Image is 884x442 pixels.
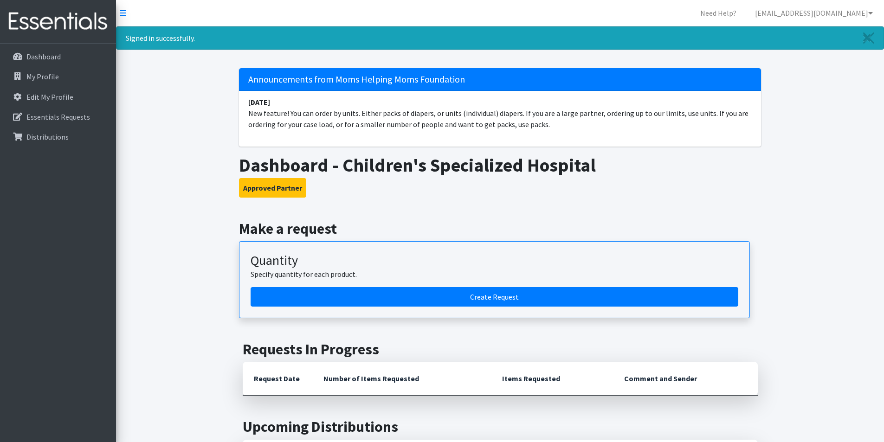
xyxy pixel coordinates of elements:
a: Close [854,27,884,49]
h2: Upcoming Distributions [243,418,758,436]
h5: Announcements from Moms Helping Moms Foundation [239,68,761,91]
th: Request Date [243,362,312,396]
th: Items Requested [491,362,613,396]
p: Dashboard [26,52,61,61]
div: Signed in successfully. [116,26,884,50]
th: Number of Items Requested [312,362,491,396]
p: Edit My Profile [26,92,73,102]
p: Essentials Requests [26,112,90,122]
a: Dashboard [4,47,112,66]
h3: Quantity [251,253,738,269]
button: Approved Partner [239,178,306,198]
a: Essentials Requests [4,108,112,126]
th: Comment and Sender [613,362,757,396]
h2: Requests In Progress [243,340,758,358]
a: My Profile [4,67,112,86]
a: Distributions [4,128,112,146]
strong: [DATE] [248,97,270,107]
h2: Make a request [239,220,761,237]
li: New feature! You can order by units. Either packs of diapers, or units (individual) diapers. If y... [239,91,761,135]
p: Specify quantity for each product. [251,269,738,280]
img: HumanEssentials [4,6,112,37]
p: My Profile [26,72,59,81]
p: Distributions [26,132,69,141]
a: Create a request by quantity [251,287,738,307]
a: Need Help? [693,4,744,22]
a: Edit My Profile [4,88,112,106]
a: [EMAIL_ADDRESS][DOMAIN_NAME] [748,4,880,22]
h1: Dashboard - Children's Specialized Hospital [239,154,761,176]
